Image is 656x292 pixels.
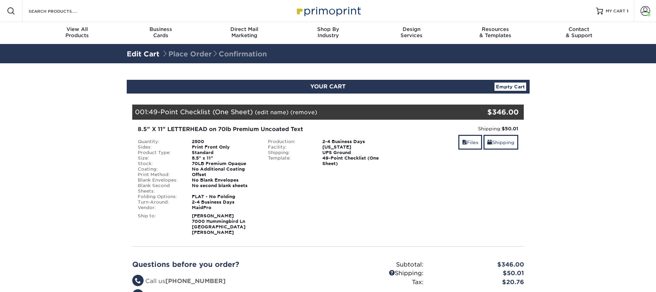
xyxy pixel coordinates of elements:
span: Place Order Confirmation [162,50,267,58]
div: Ship to: [133,213,187,235]
div: Sides: [133,144,187,150]
a: Direct MailMarketing [202,22,286,44]
div: FLAT - No Folding [187,194,263,199]
a: DesignServices [370,22,454,44]
span: Contact [537,26,621,32]
a: (edit name) [255,109,289,116]
div: Services [370,26,454,39]
div: [US_STATE] [317,144,393,150]
a: Files [458,135,482,150]
div: Turn-Around: [133,199,187,205]
div: Cards [119,26,202,39]
div: Print Method: [133,172,187,177]
div: & Support [537,26,621,39]
a: View AllProducts [35,22,119,44]
strong: [PERSON_NAME] 7000 Hummingbird Ln [GEOGRAPHIC_DATA][PERSON_NAME] [192,213,246,235]
a: Empty Cart [494,83,526,91]
div: Shipping: [328,269,429,278]
span: files [462,140,467,145]
span: View All [35,26,119,32]
div: Vendor: [133,205,187,210]
div: 8.5" x 11" [187,155,263,161]
div: Standard [187,150,263,155]
a: BusinessCards [119,22,202,44]
div: Print Front Only [187,144,263,150]
span: 49-Point Checklist (One Sheet) [149,108,253,116]
span: shipping [487,140,492,145]
div: 001: [132,105,459,120]
a: Contact& Support [537,22,621,44]
span: MY CART [606,8,625,14]
span: 1 [627,9,628,13]
a: (remove) [290,109,317,116]
div: Facility: [263,144,317,150]
div: Blank Second Sheets: [133,183,187,194]
div: $20.76 [429,278,529,287]
div: No second blank sheets [187,183,263,194]
span: Shop By [286,26,370,32]
div: Quantity: [133,139,187,144]
div: $346.00 [429,260,529,269]
div: Offset [187,172,263,177]
div: Blank Envelopes: [133,177,187,183]
div: No Additional Coating [187,166,263,172]
div: Industry [286,26,370,39]
li: Call us [132,277,323,286]
div: Size: [133,155,187,161]
div: Subtotal: [328,260,429,269]
span: YOUR CART [310,83,346,90]
div: 2-4 Business Days [317,139,393,144]
a: Edit Cart [127,50,159,58]
div: Template: [263,155,317,166]
a: Resources& Templates [454,22,537,44]
div: $346.00 [459,107,519,117]
input: SEARCH PRODUCTS..... [28,7,95,15]
div: Products [35,26,119,39]
div: No Blank Envelopes [187,177,263,183]
span: Resources [454,26,537,32]
strong: $50.01 [502,126,518,131]
div: Coating: [133,166,187,172]
span: Business [119,26,202,32]
div: UPS Ground [317,150,393,155]
div: Production: [263,139,317,144]
img: Primoprint [294,3,363,18]
div: Tax: [328,278,429,287]
h2: Questions before you order? [132,260,323,269]
a: Shipping [483,135,518,150]
div: Shipping: [398,125,519,132]
div: Product Type: [133,150,187,155]
div: 49-Point Checklist (One Sheet) [317,155,393,166]
div: 2500 [187,139,263,144]
div: Folding Options: [133,194,187,199]
div: MaidPro [187,205,263,210]
div: & Templates [454,26,537,39]
div: 8.5" X 11" LETTERHEAD on 70lb Premium Uncoated Text [138,125,388,133]
div: 70LB Premium Opaque [187,161,263,166]
div: Stock: [133,161,187,166]
div: $50.01 [429,269,529,278]
span: Design [370,26,454,32]
a: Shop ByIndustry [286,22,370,44]
span: Direct Mail [202,26,286,32]
div: Marketing [202,26,286,39]
div: Shipping: [263,150,317,155]
div: 2-4 Business Days [187,199,263,205]
strong: [PHONE_NUMBER] [165,278,226,284]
